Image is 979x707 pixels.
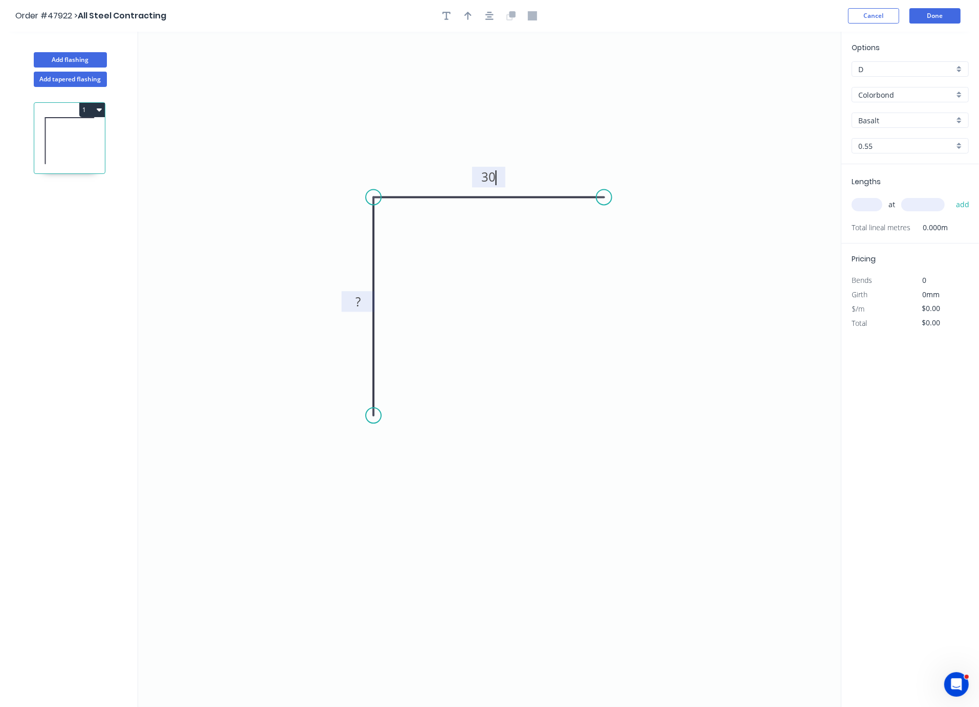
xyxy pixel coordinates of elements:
span: Options [852,42,880,53]
span: Bends [852,275,872,285]
input: Price level [858,64,954,75]
svg: 0 [138,32,841,707]
tspan: ? [355,293,361,310]
span: Girth [852,290,867,299]
span: Pricing [852,254,876,264]
button: 1 [79,103,105,117]
input: Material [858,90,954,100]
span: Total [852,318,867,328]
input: Colour [858,115,954,126]
span: 0mm [923,290,940,299]
tspan: 30 [482,169,496,186]
span: at [888,197,895,212]
button: Done [909,8,961,24]
span: Lengths [852,176,881,187]
span: Order #47922 > [15,10,78,21]
button: Add flashing [34,52,107,68]
span: 0 [923,275,927,285]
button: Cancel [848,8,899,24]
input: Thickness [858,141,954,151]
span: Total lineal metres [852,220,910,235]
span: 0.000m [910,220,948,235]
iframe: Intercom live chat [944,672,969,697]
span: All Steel Contracting [78,10,166,21]
button: add [951,196,975,213]
button: Add tapered flashing [34,72,107,87]
span: $/m [852,304,864,314]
